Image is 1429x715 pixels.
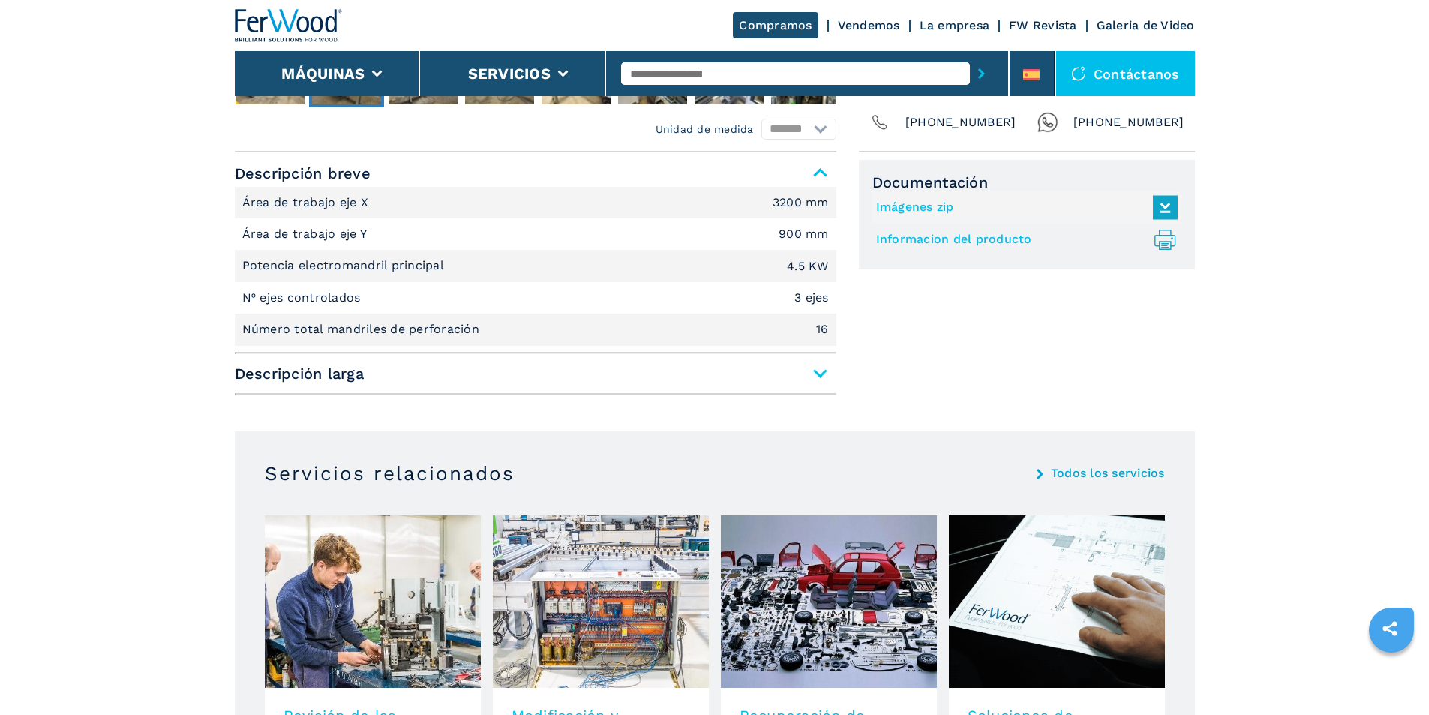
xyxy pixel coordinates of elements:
a: Todos los servicios [1051,467,1165,479]
span: [PHONE_NUMBER] [905,112,1016,133]
div: Contáctanos [1056,51,1195,96]
p: Nº ejes controlados [242,290,365,306]
em: 16 [816,323,829,335]
button: Servicios [468,65,551,83]
img: Ferwood [235,9,343,42]
span: Documentación [872,173,1181,191]
em: Unidad de medida [656,122,754,137]
button: submit-button [970,56,993,91]
a: Galeria de Video [1097,18,1195,32]
a: Informacion del producto [876,227,1170,252]
em: 3 ejes [794,292,829,304]
p: Área de trabajo eje X [242,194,373,211]
img: image [265,515,481,688]
img: image [721,515,937,688]
span: Descripción larga [235,360,836,387]
a: FW Revista [1009,18,1077,32]
a: Vendemos [838,18,900,32]
a: sharethis [1371,610,1409,647]
em: 900 mm [779,228,829,240]
button: Máquinas [281,65,365,83]
img: image [493,515,709,688]
a: La empresa [920,18,990,32]
img: image [949,515,1165,688]
iframe: Chat [1365,647,1418,704]
div: Descripción breve [235,187,836,346]
img: Whatsapp [1037,112,1058,133]
p: Potencia electromandril principal [242,257,449,274]
img: Contáctanos [1071,66,1086,81]
a: Compramos [733,12,818,38]
p: Número total mandriles de perforación [242,321,484,338]
h3: Servicios relacionados [265,461,515,485]
span: Descripción breve [235,160,836,187]
em: 3200 mm [773,197,829,209]
p: Área de trabajo eje Y [242,226,371,242]
a: Imágenes zip [876,195,1170,220]
span: [PHONE_NUMBER] [1073,112,1184,133]
img: Phone [869,112,890,133]
em: 4.5 KW [787,260,829,272]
